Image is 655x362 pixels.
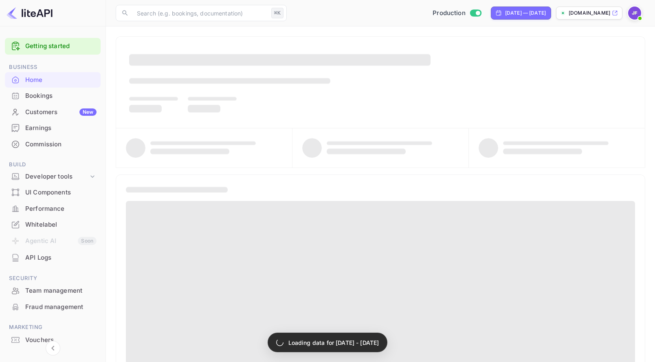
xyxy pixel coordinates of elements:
[628,7,641,20] img: Jenny Frimer
[429,9,484,18] div: Switch to Sandbox mode
[5,88,101,103] a: Bookings
[5,104,101,120] div: CustomersNew
[5,160,101,169] span: Build
[25,302,97,312] div: Fraud management
[5,88,101,104] div: Bookings
[505,9,546,17] div: [DATE] — [DATE]
[5,120,101,136] div: Earnings
[46,341,60,355] button: Collapse navigation
[5,323,101,332] span: Marketing
[5,120,101,135] a: Earnings
[5,63,101,72] span: Business
[25,253,97,263] div: API Logs
[25,91,97,101] div: Bookings
[5,201,101,217] div: Performance
[25,75,97,85] div: Home
[433,9,466,18] span: Production
[5,201,101,216] a: Performance
[25,108,97,117] div: Customers
[79,108,97,116] div: New
[5,250,101,265] a: API Logs
[5,137,101,152] a: Commission
[5,283,101,298] a: Team management
[569,9,610,17] p: [DOMAIN_NAME]
[25,220,97,230] div: Whitelabel
[5,72,101,87] a: Home
[271,8,284,18] div: ⌘K
[25,188,97,197] div: UI Components
[5,217,101,233] div: Whitelabel
[25,286,97,296] div: Team management
[5,217,101,232] a: Whitelabel
[5,185,101,200] a: UI Components
[5,72,101,88] div: Home
[5,185,101,201] div: UI Components
[5,170,101,184] div: Developer tools
[25,124,97,133] div: Earnings
[5,274,101,283] span: Security
[288,338,379,347] p: Loading data for [DATE] - [DATE]
[25,172,88,181] div: Developer tools
[25,336,97,345] div: Vouchers
[7,7,53,20] img: LiteAPI logo
[5,299,101,314] a: Fraud management
[5,38,101,55] div: Getting started
[25,42,97,51] a: Getting started
[132,5,268,21] input: Search (e.g. bookings, documentation)
[5,299,101,315] div: Fraud management
[5,332,101,348] div: Vouchers
[5,332,101,347] a: Vouchers
[25,204,97,214] div: Performance
[491,7,551,20] div: Click to change the date range period
[5,104,101,119] a: CustomersNew
[25,140,97,149] div: Commission
[5,283,101,299] div: Team management
[5,250,101,266] div: API Logs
